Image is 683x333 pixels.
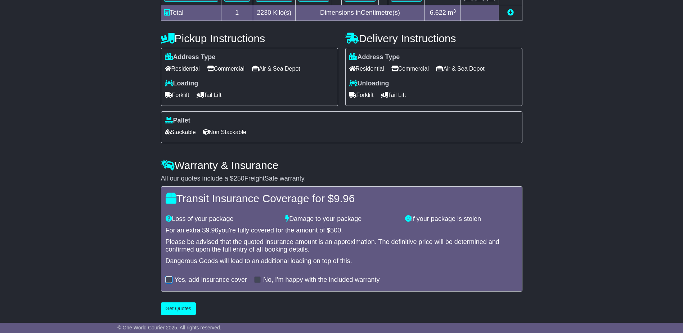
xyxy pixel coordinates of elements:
div: If your package is stolen [401,215,521,223]
span: m [448,9,456,16]
div: Damage to your package [282,215,401,223]
span: Tail Lift [197,89,222,101]
span: 9.96 [334,192,355,204]
button: Get Quotes [161,302,196,315]
label: Address Type [349,53,400,61]
div: Dangerous Goods will lead to an additional loading on top of this. [166,257,518,265]
td: Dimensions in Centimetre(s) [295,5,425,21]
span: 500 [330,227,341,234]
label: Yes, add insurance cover [175,276,247,284]
label: Loading [165,80,198,88]
sup: 3 [453,8,456,14]
label: No, I'm happy with the included warranty [263,276,380,284]
label: Unloading [349,80,389,88]
a: Add new item [507,9,514,16]
td: 1 [221,5,253,21]
span: © One World Courier 2025. All rights reserved. [117,325,221,330]
span: Commercial [207,63,244,74]
div: For an extra $ you're fully covered for the amount of $ . [166,227,518,235]
label: Address Type [165,53,216,61]
span: 9.96 [206,227,219,234]
span: Air & Sea Depot [436,63,485,74]
h4: Transit Insurance Coverage for $ [166,192,518,204]
span: Forklift [349,89,374,101]
span: Residential [165,63,200,74]
span: Forklift [165,89,189,101]
span: 2230 [257,9,271,16]
div: Loss of your package [162,215,282,223]
td: Total [161,5,221,21]
span: 250 [234,175,244,182]
td: Kilo(s) [253,5,295,21]
span: Stackable [165,126,196,138]
span: Non Stackable [203,126,246,138]
span: 6.622 [430,9,446,16]
span: Residential [349,63,384,74]
h4: Pickup Instructions [161,32,338,44]
h4: Warranty & Insurance [161,159,522,171]
label: Pallet [165,117,190,125]
div: Please be advised that the quoted insurance amount is an approximation. The definitive price will... [166,238,518,254]
div: All our quotes include a $ FreightSafe warranty. [161,175,522,183]
h4: Delivery Instructions [345,32,522,44]
span: Commercial [391,63,429,74]
span: Air & Sea Depot [252,63,300,74]
span: Tail Lift [381,89,406,101]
